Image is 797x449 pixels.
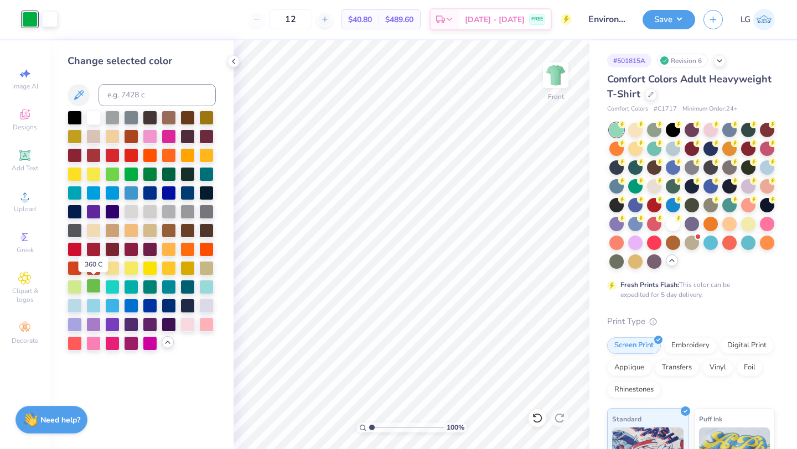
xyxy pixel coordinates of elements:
[607,315,775,328] div: Print Type
[13,123,37,132] span: Designs
[657,54,708,67] div: Revision 6
[741,13,751,26] span: LG
[607,382,661,398] div: Rhinestones
[17,246,34,254] span: Greek
[40,415,80,425] strong: Need help?
[6,286,44,304] span: Clipart & logos
[14,205,36,213] span: Upload
[12,82,38,91] span: Image AI
[269,9,312,29] input: – –
[385,14,413,25] span: $489.60
[548,92,564,102] div: Front
[79,257,108,272] div: 360 C
[465,14,525,25] span: [DATE] - [DATE]
[737,359,763,376] div: Foil
[12,336,38,345] span: Decorate
[654,105,677,114] span: # C1717
[682,105,738,114] span: Minimum Order: 24 +
[702,359,733,376] div: Vinyl
[607,359,651,376] div: Applique
[607,105,648,114] span: Comfort Colors
[720,337,774,354] div: Digital Print
[753,9,775,30] img: Lijo George
[699,413,722,425] span: Puff Ink
[99,84,216,106] input: e.g. 7428 c
[580,8,634,30] input: Untitled Design
[531,15,543,23] span: FREE
[348,14,372,25] span: $40.80
[620,280,679,289] strong: Fresh Prints Flash:
[741,9,775,30] a: LG
[612,413,641,425] span: Standard
[68,54,216,69] div: Change selected color
[607,54,651,67] div: # 501815A
[12,164,38,173] span: Add Text
[620,280,757,300] div: This color can be expedited for 5 day delivery.
[447,422,464,432] span: 100 %
[655,359,699,376] div: Transfers
[545,64,567,86] img: Front
[607,337,661,354] div: Screen Print
[607,72,772,101] span: Comfort Colors Adult Heavyweight T-Shirt
[643,10,695,29] button: Save
[664,337,717,354] div: Embroidery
